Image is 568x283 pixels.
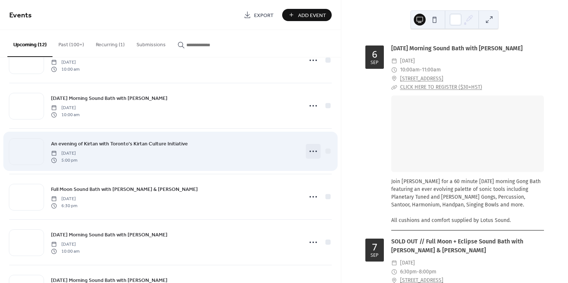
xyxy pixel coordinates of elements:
a: Export [238,9,279,21]
span: [DATE] [51,150,77,157]
span: [DATE] [51,196,77,202]
button: Past (100+) [53,30,90,56]
span: 10:00 am [51,66,80,73]
div: ​ [391,267,397,276]
span: 5:00 pm [51,157,77,164]
div: Join [PERSON_NAME] for a 60 minute [DATE] morning Gong Bath featuring an ever evolving palette of... [391,178,544,224]
span: 10:00am [400,65,420,74]
span: Events [9,8,32,23]
button: Add Event [282,9,332,21]
span: Export [254,11,274,19]
span: [DATE] [51,59,80,66]
span: 10:00 am [51,248,80,255]
button: Recurring (1) [90,30,131,56]
span: [DATE] [400,57,415,65]
span: [DATE] Morning Sound Bath with [PERSON_NAME] [51,231,168,239]
span: Full Moon Sound Bath with [PERSON_NAME] & [PERSON_NAME] [51,186,198,193]
span: 8:00pm [419,267,436,276]
a: [DATE] Morning Sound Bath with [PERSON_NAME] [391,45,523,52]
div: ​ [391,57,397,65]
span: 10:00 am [51,111,80,118]
span: 11:00am [422,65,441,74]
span: 6:30pm [400,267,417,276]
a: An evening of Kirtan with Toronto's Kirtan Culture Initiative [51,139,188,148]
span: [DATE] Morning Sound Bath with [PERSON_NAME] [51,95,168,102]
span: - [417,267,419,276]
span: Add Event [298,11,326,19]
div: ​ [391,259,397,267]
div: ​ [391,83,397,92]
span: 6:30 pm [51,202,77,209]
span: [DATE] [400,259,415,267]
a: [DATE] Morning Sound Bath with [PERSON_NAME] [51,230,168,239]
button: Upcoming (12) [7,30,53,57]
span: [DATE] [51,241,80,248]
a: SOLD OUT // Full Moon + Eclipse Sound Bath with [PERSON_NAME] & [PERSON_NAME] [391,238,523,254]
a: Full Moon Sound Bath with [PERSON_NAME] & [PERSON_NAME] [51,185,198,193]
div: 7 [372,242,377,252]
span: [DATE] [51,105,80,111]
div: ​ [391,74,397,83]
a: [STREET_ADDRESS] [400,74,443,83]
span: An evening of Kirtan with Toronto's Kirtan Culture Initiative [51,140,188,148]
button: Submissions [131,30,172,56]
a: CLICK HERE TO REGISTER ($30+HST) [400,84,482,90]
span: - [420,65,422,74]
div: ​ [391,65,397,74]
div: Sep [371,253,379,258]
div: 6 [372,50,377,59]
div: Sep [371,60,379,65]
a: [DATE] Morning Sound Bath with [PERSON_NAME] [51,94,168,102]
